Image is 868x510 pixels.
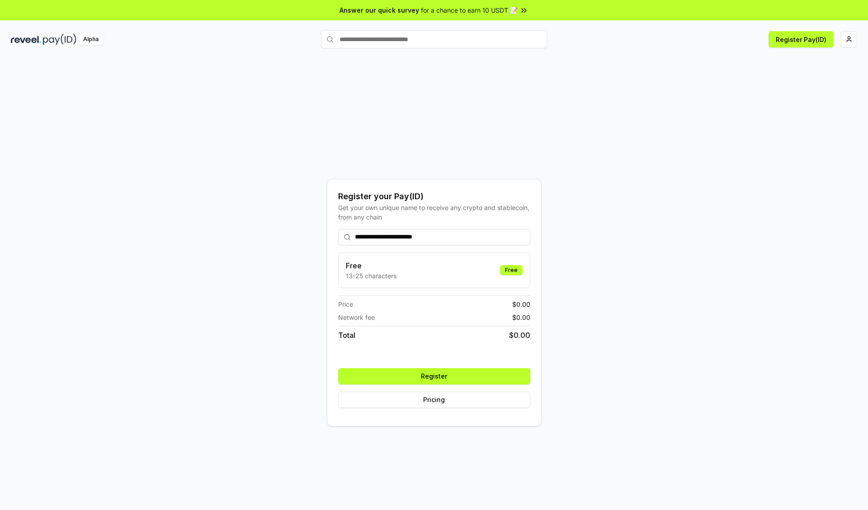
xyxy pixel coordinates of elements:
[338,392,530,408] button: Pricing
[500,265,523,275] div: Free
[512,313,530,322] span: $ 0.00
[769,31,834,47] button: Register Pay(ID)
[338,203,530,222] div: Get your own unique name to receive any crypto and stablecoin, from any chain
[338,299,353,309] span: Price
[340,5,419,15] span: Answer our quick survey
[78,34,104,45] div: Alpha
[346,271,396,281] p: 13-25 characters
[509,330,530,341] span: $ 0.00
[512,299,530,309] span: $ 0.00
[338,330,355,341] span: Total
[421,5,518,15] span: for a chance to earn 10 USDT 📝
[338,190,530,203] div: Register your Pay(ID)
[11,34,41,45] img: reveel_dark
[338,368,530,384] button: Register
[346,260,396,271] h3: Free
[43,34,76,45] img: pay_id
[338,313,375,322] span: Network fee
